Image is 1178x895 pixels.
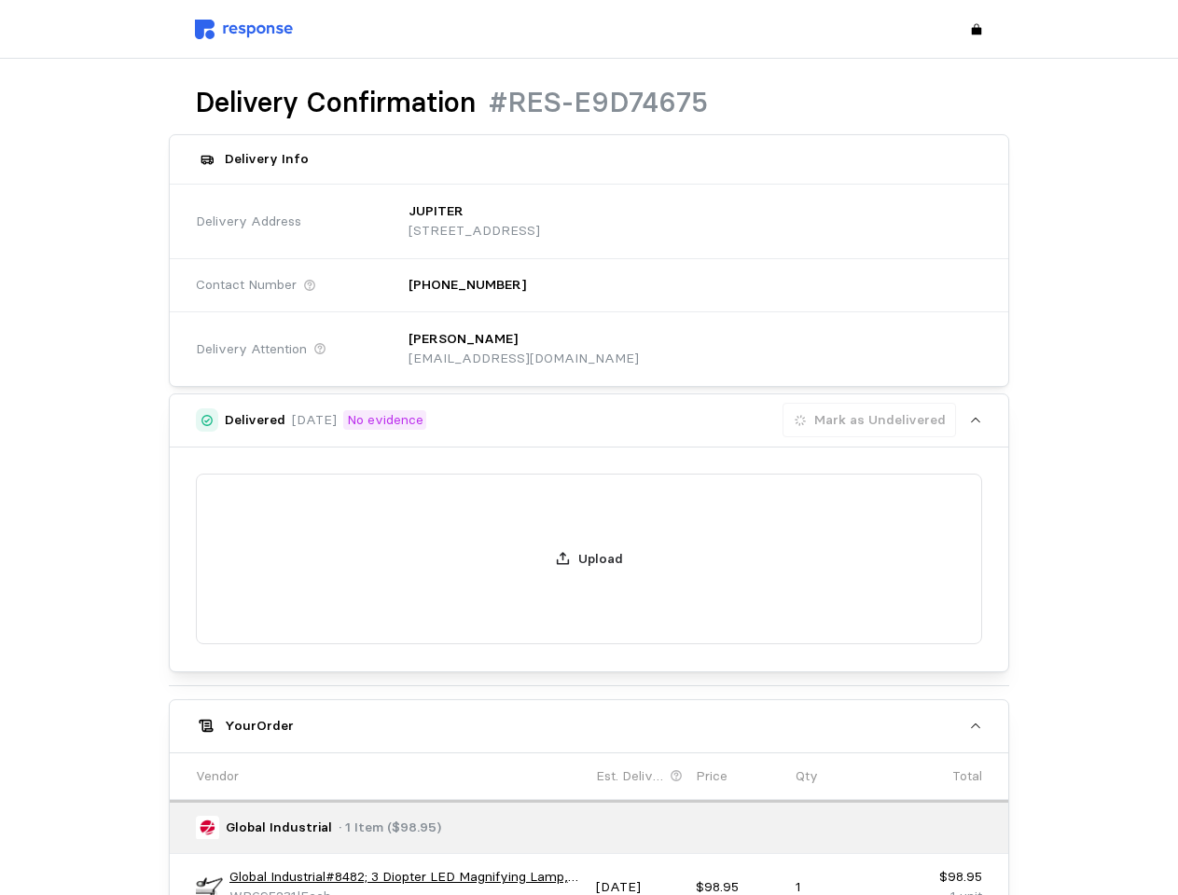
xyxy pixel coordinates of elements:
[409,329,518,350] p: [PERSON_NAME]
[225,716,294,736] h5: Your Order
[596,766,667,787] p: Est. Delivery
[196,339,307,360] span: Delivery Attention
[578,549,623,570] p: Upload
[696,766,728,787] p: Price
[196,275,297,296] span: Contact Number
[796,766,818,787] p: Qty
[195,85,476,121] h1: Delivery Confirmation
[409,349,639,369] p: [EMAIL_ADDRESS][DOMAIN_NAME]
[952,766,982,787] p: Total
[409,275,526,296] p: [PHONE_NUMBER]
[347,410,423,431] p: No evidence
[196,212,301,232] span: Delivery Address
[170,700,1009,752] button: YourOrder
[409,221,540,241] p: [STREET_ADDRESS]
[225,410,285,430] h5: Delivered
[292,410,337,431] p: [DATE]
[170,394,1009,447] button: Delivered[DATE]No evidenceMark as Undelivered
[225,149,309,169] h5: Delivery Info
[339,818,441,838] p: · 1 Item ($98.95)
[229,867,583,888] a: Global Industrial#8482; 3 Diopter LED Magnifying Lamp, Black
[409,201,464,222] p: JUPITER
[895,867,982,888] p: $98.95
[226,818,332,838] p: Global Industrial
[195,20,293,39] img: svg%3e
[489,85,708,121] h1: #RES-E9D74675
[196,766,239,787] p: Vendor
[170,447,1009,671] div: Delivered[DATE]No evidenceMark as Undelivered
